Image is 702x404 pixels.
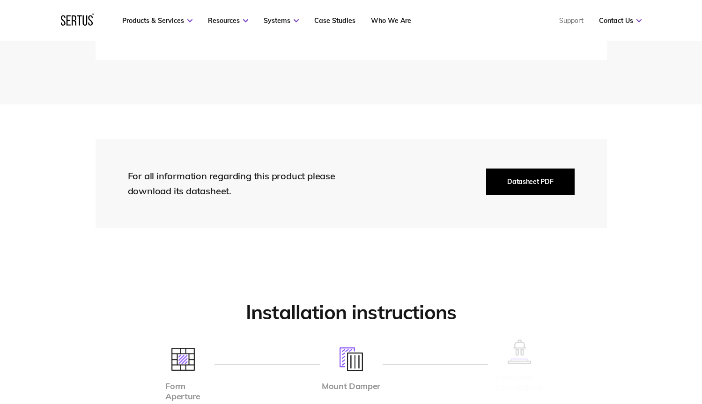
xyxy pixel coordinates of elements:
button: Datasheet PDF [486,169,574,195]
div: For all information regarding this product please download its datasheet. [128,169,353,198]
a: Case Studies [314,16,355,25]
a: Products & Services [122,16,192,25]
div: Complete Connections [495,372,543,393]
iframe: Chat Widget [533,295,702,404]
div: Form Aperture [165,381,200,402]
a: Support [559,16,584,25]
h2: Installation instructions [96,300,607,325]
a: Who We Are [371,16,411,25]
a: Contact Us [599,16,642,25]
div: Mount Damper [322,381,380,392]
a: Resources [208,16,248,25]
a: Systems [264,16,299,25]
